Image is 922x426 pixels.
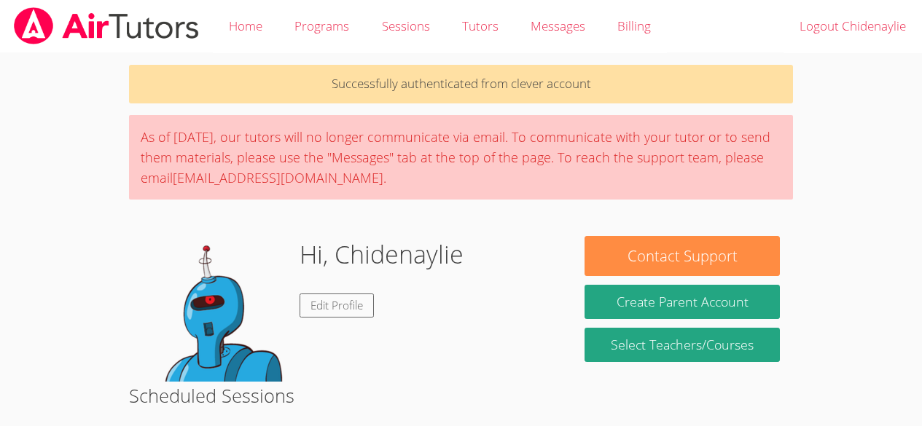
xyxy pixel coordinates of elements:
button: Contact Support [585,236,779,276]
img: airtutors_banner-c4298cdbf04f3fff15de1276eac7730deb9818008684d7c2e4769d2f7ddbe033.png [12,7,200,44]
a: Select Teachers/Courses [585,328,779,362]
span: Messages [531,17,585,34]
button: Create Parent Account [585,285,779,319]
h2: Scheduled Sessions [129,382,793,409]
a: Edit Profile [300,293,374,317]
h1: Hi, Chidenaylie [300,236,464,273]
div: As of [DATE], our tutors will no longer communicate via email. To communicate with your tutor or ... [129,115,793,200]
img: default.png [142,236,288,382]
p: Successfully authenticated from clever account [129,65,793,103]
